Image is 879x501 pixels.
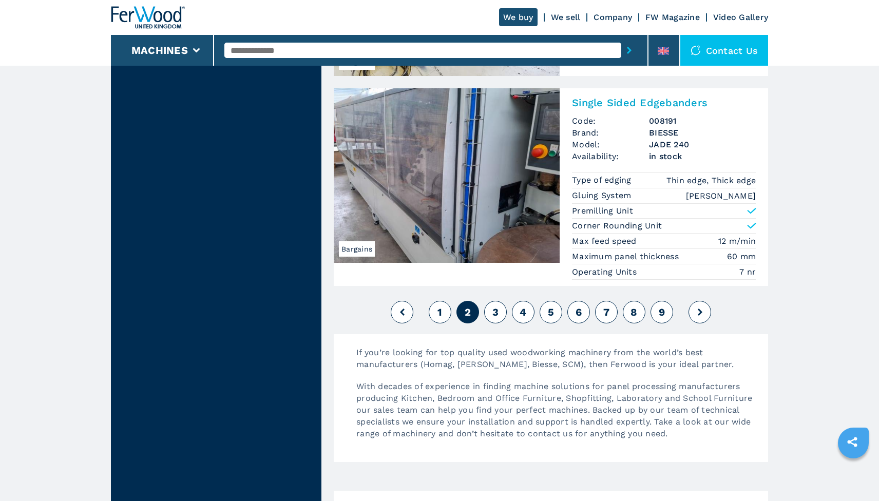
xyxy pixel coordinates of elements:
[492,306,499,318] span: 3
[649,150,756,162] span: in stock
[572,205,633,217] p: Premilling Unit
[666,175,756,186] em: Thin edge, Thick edge
[649,127,756,139] h3: BIESSE
[484,301,507,323] button: 3
[739,266,756,278] em: 7 nr
[548,306,554,318] span: 5
[572,97,756,109] h2: Single Sided Edgebanders
[645,12,700,22] a: FW Magazine
[429,301,451,323] button: 1
[567,301,590,323] button: 6
[572,115,649,127] span: Code:
[621,38,637,62] button: submit-button
[512,301,534,323] button: 4
[540,301,562,323] button: 5
[595,301,618,323] button: 7
[551,12,581,22] a: We sell
[713,12,768,22] a: Video Gallery
[576,306,582,318] span: 6
[346,346,768,380] p: If you’re looking for top quality used woodworking machinery from the world’s best manufacturers ...
[465,306,471,318] span: 2
[623,301,645,323] button: 8
[334,88,768,286] a: Single Sided Edgebanders BIESSE JADE 240BargainsSingle Sided EdgebandersCode:008191Brand:BIESSEMo...
[572,220,662,232] p: Corner Rounding Unit
[334,88,560,263] img: Single Sided Edgebanders BIESSE JADE 240
[691,45,701,55] img: Contact us
[649,139,756,150] h3: JADE 240
[572,150,649,162] span: Availability:
[686,190,756,202] em: [PERSON_NAME]
[572,139,649,150] span: Model:
[718,235,756,247] em: 12 m/min
[131,44,188,56] button: Machines
[680,35,769,66] div: Contact us
[437,306,442,318] span: 1
[603,306,609,318] span: 7
[499,8,538,26] a: We buy
[346,380,768,450] p: With decades of experience in finding machine solutions for panel processing manufacturers produc...
[572,127,649,139] span: Brand:
[630,306,637,318] span: 8
[456,301,479,323] button: 2
[649,115,756,127] h3: 008191
[727,250,756,262] em: 60 mm
[659,306,665,318] span: 9
[572,236,639,247] p: Max feed speed
[339,241,375,257] span: Bargains
[520,306,526,318] span: 4
[572,266,639,278] p: Operating Units
[111,6,185,29] img: Ferwood
[839,429,865,455] a: sharethis
[594,12,632,22] a: Company
[651,301,673,323] button: 9
[572,251,681,262] p: Maximum panel thickness
[572,190,634,201] p: Gluing System
[835,455,871,493] iframe: Chat
[572,175,634,186] p: Type of edging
